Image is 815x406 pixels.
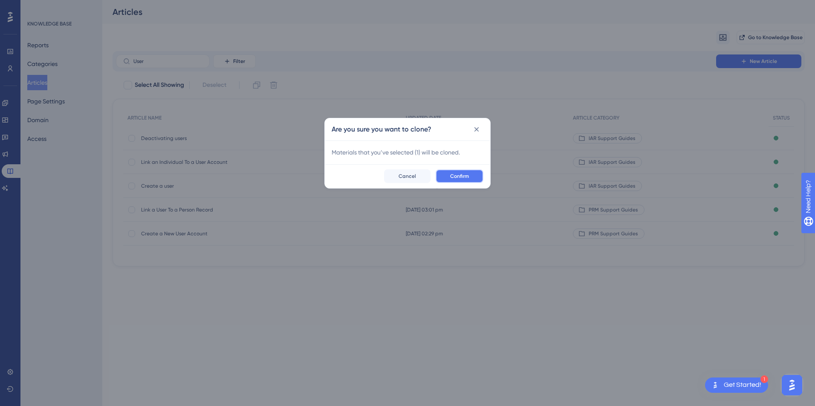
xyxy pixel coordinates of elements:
[705,377,768,393] div: Open Get Started! checklist, remaining modules: 1
[710,380,720,390] img: launcher-image-alternative-text
[450,173,469,180] span: Confirm
[760,375,768,383] div: 1
[779,372,805,398] iframe: UserGuiding AI Assistant Launcher
[20,2,53,12] span: Need Help?
[332,147,483,157] span: Materials that you’ve selected ( 1 ) will be cloned.
[332,124,431,134] h2: Are you sure you want to clone?
[724,380,761,390] div: Get Started!
[399,173,416,180] span: Cancel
